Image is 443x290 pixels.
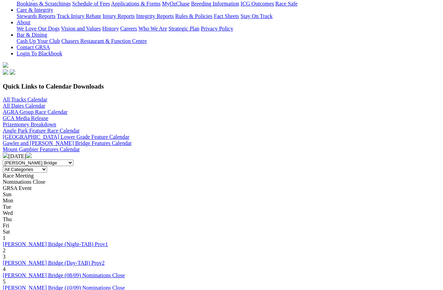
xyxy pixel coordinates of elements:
a: History [102,26,119,31]
a: We Love Our Dogs [17,26,60,31]
a: Prizemoney Breakdown [3,121,56,127]
a: Who We Are [138,26,167,31]
a: Mount Gambier Features Calendar [3,146,80,152]
div: Race Meeting [3,173,440,179]
a: Stay On Track [241,13,272,19]
div: Sun [3,191,440,198]
a: Fact Sheets [214,13,239,19]
img: chevron-right-pager-white.svg [26,153,32,158]
a: Integrity Reports [136,13,174,19]
div: Nominations Close [3,179,440,185]
a: About [17,19,30,25]
div: Sat [3,229,440,235]
a: Track Injury Rebate [57,13,101,19]
div: Bar & Dining [17,38,440,44]
div: About [17,26,440,32]
a: Bookings & Scratchings [17,1,71,7]
a: Careers [120,26,137,31]
img: logo-grsa-white.png [3,62,8,68]
div: Fri [3,223,440,229]
a: All Dates Calendar [3,103,45,109]
a: [PERSON_NAME] Bridge (08/09) Nominations Close [3,272,125,278]
a: Race Safe [275,1,297,7]
a: Privacy Policy [201,26,233,31]
div: [DATE] [3,153,440,160]
div: Care & Integrity [17,13,440,19]
a: Stewards Reports [17,13,55,19]
a: Angle Park Feature Race Calendar [3,128,80,134]
a: Gawler and [PERSON_NAME] Bridge Features Calendar [3,140,132,146]
img: facebook.svg [3,69,8,75]
h3: Quick Links to Calendar Downloads [3,83,440,90]
span: 1 [3,235,6,241]
a: ICG Outcomes [241,1,274,7]
a: Contact GRSA [17,44,50,50]
a: Chasers Restaurant & Function Centre [61,38,147,44]
a: Bar & Dining [17,32,47,38]
a: MyOzChase [162,1,190,7]
a: [PERSON_NAME] Bridge (Day-TAB) Prov2 [3,260,105,266]
a: Strategic Plan [169,26,199,31]
a: Breeding Information [191,1,239,7]
span: 4 [3,266,6,272]
img: twitter.svg [10,69,15,75]
a: Vision and Values [61,26,101,31]
a: [GEOGRAPHIC_DATA] Lower Grade Feature Calendar [3,134,129,140]
div: Thu [3,216,440,223]
div: Wed [3,210,440,216]
a: Care & Integrity [17,7,53,13]
a: AGRA Group Race Calendar [3,109,67,115]
div: GRSA Event [3,185,440,191]
span: 3 [3,254,6,260]
a: Cash Up Your Club [17,38,60,44]
div: Industry [17,1,440,7]
span: 2 [3,247,6,253]
div: Tue [3,204,440,210]
a: GCA Media Release [3,115,48,121]
a: [PERSON_NAME] Bridge (Night-TAB) Prov1 [3,241,108,247]
a: All Tracks Calendar [3,97,47,102]
span: 5 [3,279,6,284]
a: Applications & Forms [111,1,161,7]
a: Schedule of Fees [72,1,110,7]
img: chevron-left-pager-white.svg [3,153,8,158]
a: Rules & Policies [175,13,213,19]
a: Login To Blackbook [17,51,62,56]
div: Mon [3,198,440,204]
a: Injury Reports [102,13,135,19]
